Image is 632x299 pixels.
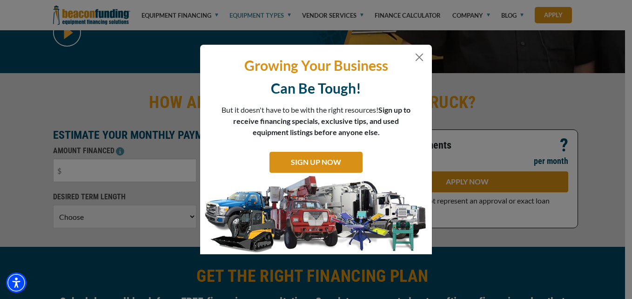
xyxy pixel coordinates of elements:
a: SIGN UP NOW [269,152,363,173]
button: Close [414,52,425,63]
span: Sign up to receive financing specials, exclusive tips, and used equipment listings before anyone ... [233,105,410,136]
img: subscribe-modal.jpg [200,175,432,254]
div: Accessibility Menu [6,272,27,293]
p: Can Be Tough! [207,79,425,97]
p: But it doesn't have to be with the right resources! [221,104,411,138]
p: Growing Your Business [207,56,425,75]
